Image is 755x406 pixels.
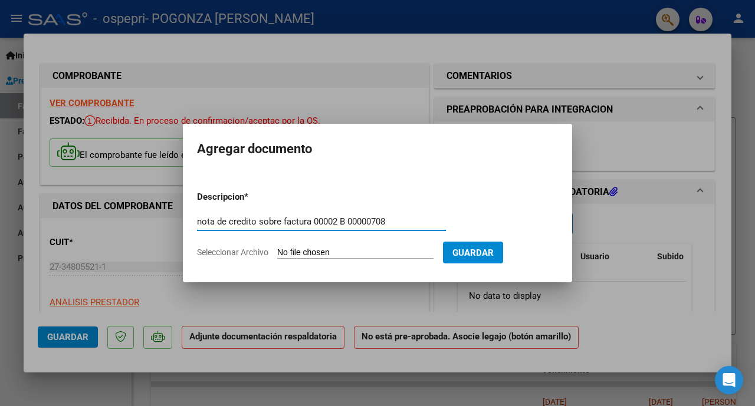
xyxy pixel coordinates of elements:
h2: Agregar documento [197,138,558,160]
button: Guardar [443,242,503,263]
span: Seleccionar Archivo [197,247,268,257]
p: Descripcion [197,190,306,204]
span: Guardar [452,247,494,258]
div: Open Intercom Messenger [715,366,743,394]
